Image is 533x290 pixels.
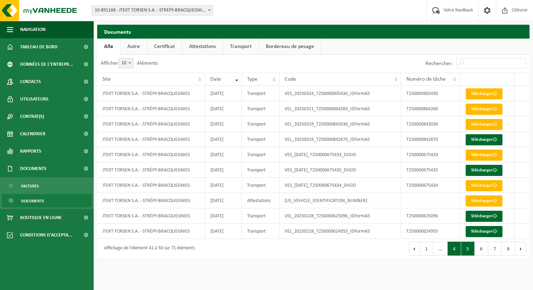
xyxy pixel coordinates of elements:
span: Contrat(s) [20,108,44,125]
h2: Documents [97,25,530,38]
td: Attestations [242,193,280,208]
td: VES_[DATE]_T250000675433_DIGID [279,147,401,162]
span: Navigation [20,21,45,38]
a: Télécharger [466,150,502,161]
button: Next [515,242,526,256]
label: Afficher éléments [101,61,158,66]
a: Télécharger [466,226,502,237]
span: Boutique en ligne [20,209,62,226]
td: JTEKT TORSEN S.A. - STRÉPY-BRACQUEGNIES [97,147,205,162]
span: Conditions d'accepta... [20,226,73,244]
span: Documents [21,194,44,208]
a: Autre [120,39,147,55]
td: T250000675433 [401,147,460,162]
td: T250000675435 [401,162,460,178]
span: Numéro de tâche [406,76,446,82]
td: VEL_20250228_T250000624955_IDFormA5 [279,224,401,239]
td: Transport [242,178,280,193]
td: VES_[DATE]_T250000675434_DIGID [279,178,401,193]
a: Télécharger [466,180,502,191]
td: [DATE] [205,147,242,162]
td: JTEKT TORSEN S.A. - STRÉPY-BRACQUEGNIES [97,86,205,101]
span: Type [247,76,257,82]
a: Télécharger [466,104,502,115]
td: [DATE] [205,116,242,132]
a: Documents [2,194,92,207]
button: 6 [475,242,488,256]
td: Transport [242,132,280,147]
td: T250000843036 [401,116,460,132]
td: Transport [242,116,280,132]
div: Affichage de l'élément 41 à 50 sur 71 éléments [101,242,195,255]
a: Factures [2,179,92,192]
td: Transport [242,147,280,162]
td: [DATE] [205,193,242,208]
td: [DATE] [205,101,242,116]
td: JTEKT TORSEN S.A. - STRÉPY-BRACQUEGNIES [97,116,205,132]
td: T250000905430 [401,86,460,101]
td: VES_20250324_T250000905430_IDFormA5 [279,86,401,101]
button: 1 [420,242,433,256]
span: Site [102,76,111,82]
span: Utilisateurs [20,90,49,108]
span: Rapports [20,143,41,160]
td: VEL_20250319_T250000842870_IDFormA5 [279,132,401,147]
td: JTEKT TORSEN S.A. - STRÉPY-BRACQUEGNIES [97,208,205,224]
td: JTEKT TORSEN S.A. - STRÉPY-BRACQUEGNIES [97,132,205,147]
td: [DATE] [205,224,242,239]
td: Transport [242,101,280,116]
td: T250000625096 [401,208,460,224]
label: Rechercher: [425,61,453,66]
td: JTEKT TORSEN S.A. - STRÉPY-BRACQUEGNIES [97,162,205,178]
a: Télécharger [466,88,502,99]
td: VEL_20250319_T250000843036_IDFormA5 [279,116,401,132]
td: Transport [242,86,280,101]
a: Télécharger [466,119,502,130]
td: [DATE] [205,86,242,101]
span: 10-891168 - JTEKT TORSEN S.A. - STRÉPY-BRACQUEGNIES [92,6,213,15]
td: [DATE] [205,162,242,178]
a: Certificat [147,39,182,55]
span: Factures [21,179,39,193]
span: Tableau de bord [20,38,58,56]
button: Previous [409,242,420,256]
span: Documents [20,160,46,177]
button: 4 [448,242,461,256]
td: JTEKT TORSEN S.A. - STRÉPY-BRACQUEGNIES [97,193,205,208]
td: Transport [242,224,280,239]
td: Transport [242,162,280,178]
a: Attestations [182,39,223,55]
td: T250000675434 [401,178,460,193]
td: [DATE] [205,132,242,147]
span: … [433,242,448,256]
span: 10 [118,58,134,69]
span: Code [285,76,296,82]
span: Données de l'entrepr... [20,56,73,73]
a: Télécharger [466,211,502,222]
a: Bordereau de pesage [259,39,321,55]
a: Transport [223,39,259,55]
button: 8 [502,242,515,256]
td: JTEKT TORSEN S.A. - STRÉPY-BRACQUEGNIES [97,224,205,239]
span: 10 [119,58,133,68]
td: T250000842870 [401,132,460,147]
button: 7 [488,242,502,256]
td: [DATE] [205,208,242,224]
button: 5 [461,242,475,256]
td: JTEKT TORSEN S.A. - STRÉPY-BRACQUEGNIES [97,178,205,193]
a: Télécharger [466,165,502,176]
a: Alle [97,39,120,55]
td: T250000624955 [401,224,460,239]
td: VES_[DATE]_T250000675435_DIGID [279,162,401,178]
span: Date [210,76,221,82]
td: [US_VEHICLE_IDENTIFICATION_NUMBER] [279,193,401,208]
td: VEL_20250321_T250000864260_IDFormA5 [279,101,401,116]
span: Contacts [20,73,41,90]
a: Télécharger [466,195,502,207]
td: T250000864260 [401,101,460,116]
td: VEL_20250228_T250000625096_IDFormA5 [279,208,401,224]
td: Transport [242,208,280,224]
span: Calendrier [20,125,45,143]
td: JTEKT TORSEN S.A. - STRÉPY-BRACQUEGNIES [97,101,205,116]
a: Télécharger [466,134,502,145]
